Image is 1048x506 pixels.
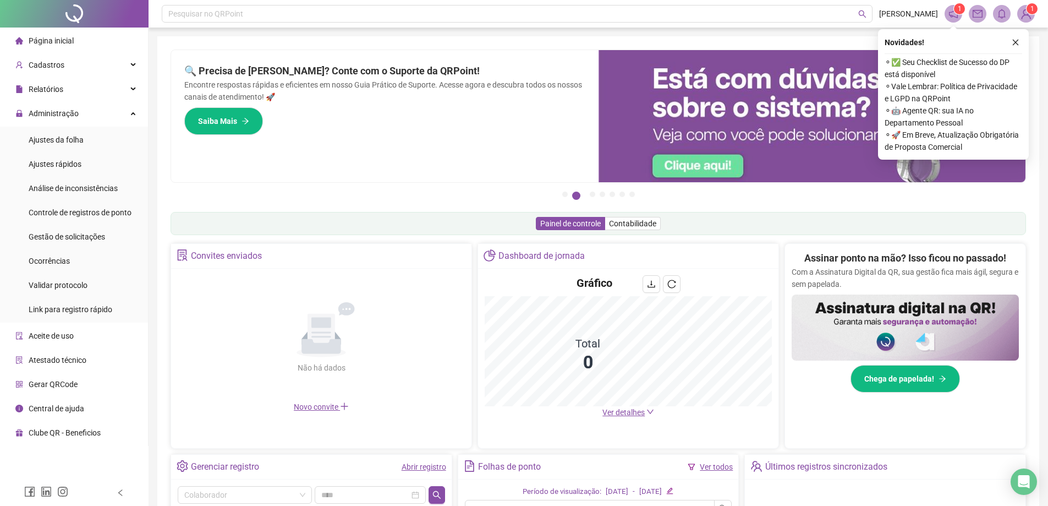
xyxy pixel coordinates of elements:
[29,331,74,340] span: Aceite de uso
[29,356,86,364] span: Atestado técnico
[29,36,74,45] span: Página inicial
[29,135,84,144] span: Ajustes da folha
[885,36,924,48] span: Novidades !
[864,373,934,385] span: Chega de papelada!
[885,129,1022,153] span: ⚬ 🚀 Em Breve, Atualização Obrigatória de Proposta Comercial
[606,486,628,498] div: [DATE]
[198,115,237,127] span: Saiba Mais
[572,192,580,200] button: 2
[271,362,372,374] div: Não há dados
[600,192,605,197] button: 4
[688,463,695,471] span: filter
[464,460,475,472] span: file-text
[340,402,349,411] span: plus
[1027,3,1038,14] sup: Atualize o seu contato no menu Meus Dados
[15,356,23,364] span: solution
[939,375,946,383] span: arrow-right
[639,486,662,498] div: [DATE]
[29,404,84,413] span: Central de ajuda
[402,463,446,471] a: Abrir registro
[29,208,131,217] span: Controle de registros de ponto
[15,429,23,437] span: gift
[191,247,262,265] div: Convites enviados
[885,56,1022,80] span: ⚬ ✅ Seu Checklist de Sucesso do DP está disponível
[1030,5,1034,13] span: 1
[29,160,81,168] span: Ajustes rápidos
[29,184,118,193] span: Análise de inconsistências
[177,249,188,261] span: solution
[958,5,962,13] span: 1
[29,257,70,265] span: Ocorrências
[117,489,124,497] span: left
[647,280,656,289] span: download
[15,332,23,340] span: audit
[484,249,495,261] span: pie-chart
[15,61,23,69] span: user-add
[29,232,105,241] span: Gestão de solicitações
[602,408,645,417] span: Ver detalhes
[858,10,866,18] span: search
[646,408,654,416] span: down
[629,192,635,197] button: 7
[177,460,188,472] span: setting
[294,402,349,411] span: Novo convite
[609,219,656,228] span: Contabilidade
[666,487,673,494] span: edit
[29,305,112,314] span: Link para registro rápido
[599,50,1026,182] img: banner%2F0cf4e1f0-cb71-40ef-aa93-44bd3d4ee559.png
[191,458,259,476] div: Gerenciar registro
[700,463,733,471] a: Ver todos
[792,295,1019,361] img: banner%2F02c71560-61a6-44d4-94b9-c8ab97240462.png
[41,486,52,497] span: linkedin
[851,365,960,393] button: Chega de papelada!
[948,9,958,19] span: notification
[954,3,965,14] sup: 1
[29,85,63,94] span: Relatórios
[498,247,585,265] div: Dashboard de jornada
[432,491,441,499] span: search
[15,37,23,45] span: home
[765,458,887,476] div: Últimos registros sincronizados
[590,192,595,197] button: 3
[633,486,635,498] div: -
[619,192,625,197] button: 6
[885,80,1022,105] span: ⚬ Vale Lembrar: Política de Privacidade e LGPD na QRPoint
[57,486,68,497] span: instagram
[242,117,249,125] span: arrow-right
[15,110,23,117] span: lock
[523,486,601,498] div: Período de visualização:
[184,107,263,135] button: Saiba Mais
[184,63,585,79] h2: 🔍 Precisa de [PERSON_NAME]? Conte com o Suporte da QRPoint!
[540,219,601,228] span: Painel de controle
[478,458,541,476] div: Folhas de ponto
[29,61,64,69] span: Cadastros
[667,280,676,289] span: reload
[792,266,1019,290] p: Com a Assinatura Digital da QR, sua gestão fica mais ágil, segura e sem papelada.
[1018,6,1034,22] img: 91023
[879,8,938,20] span: [PERSON_NAME]
[610,192,615,197] button: 5
[804,251,1006,266] h2: Assinar ponto na mão? Isso ficou no passado!
[1011,469,1037,495] div: Open Intercom Messenger
[577,275,612,291] h4: Gráfico
[184,79,585,103] p: Encontre respostas rápidas e eficientes em nosso Guia Prático de Suporte. Acesse agora e descubra...
[15,380,23,388] span: qrcode
[562,192,568,197] button: 1
[750,460,762,472] span: team
[885,105,1022,129] span: ⚬ 🤖 Agente QR: sua IA no Departamento Pessoal
[997,9,1007,19] span: bell
[29,428,101,437] span: Clube QR - Beneficios
[29,281,87,290] span: Validar protocolo
[602,408,654,417] a: Ver detalhes down
[15,405,23,412] span: info-circle
[29,380,78,389] span: Gerar QRCode
[24,486,35,497] span: facebook
[1012,39,1019,46] span: close
[29,109,79,118] span: Administração
[15,85,23,93] span: file
[973,9,983,19] span: mail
